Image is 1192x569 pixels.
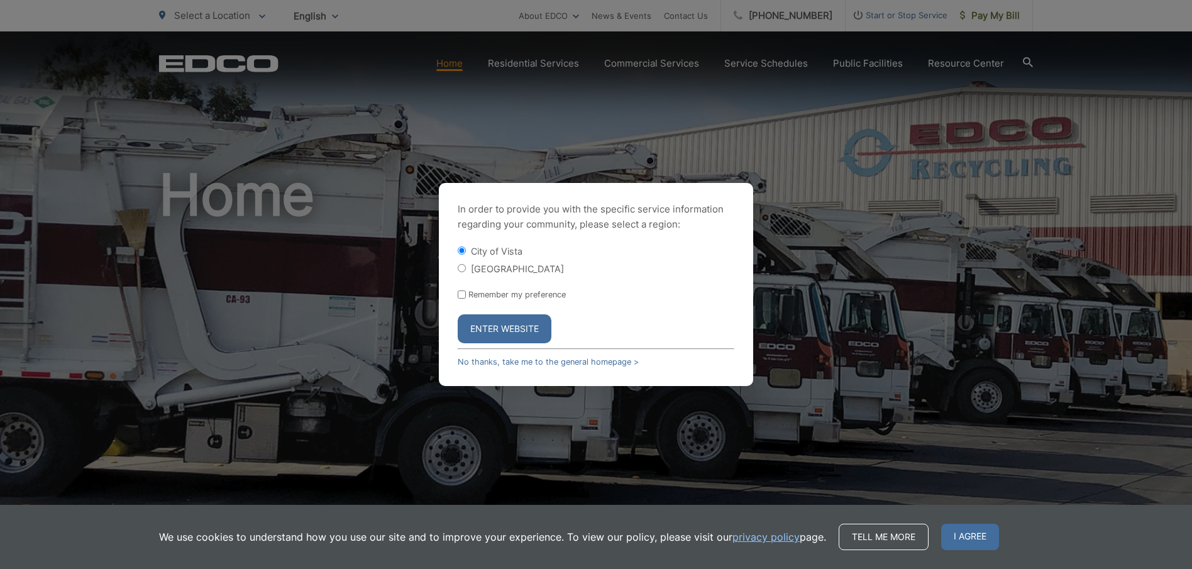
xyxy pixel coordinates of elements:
[839,524,929,550] a: Tell me more
[732,529,800,544] a: privacy policy
[941,524,999,550] span: I agree
[458,202,734,232] p: In order to provide you with the specific service information regarding your community, please se...
[468,290,566,299] label: Remember my preference
[471,263,564,274] label: [GEOGRAPHIC_DATA]
[159,529,826,544] p: We use cookies to understand how you use our site and to improve your experience. To view our pol...
[458,357,639,367] a: No thanks, take me to the general homepage >
[458,314,551,343] button: Enter Website
[471,246,522,257] label: City of Vista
